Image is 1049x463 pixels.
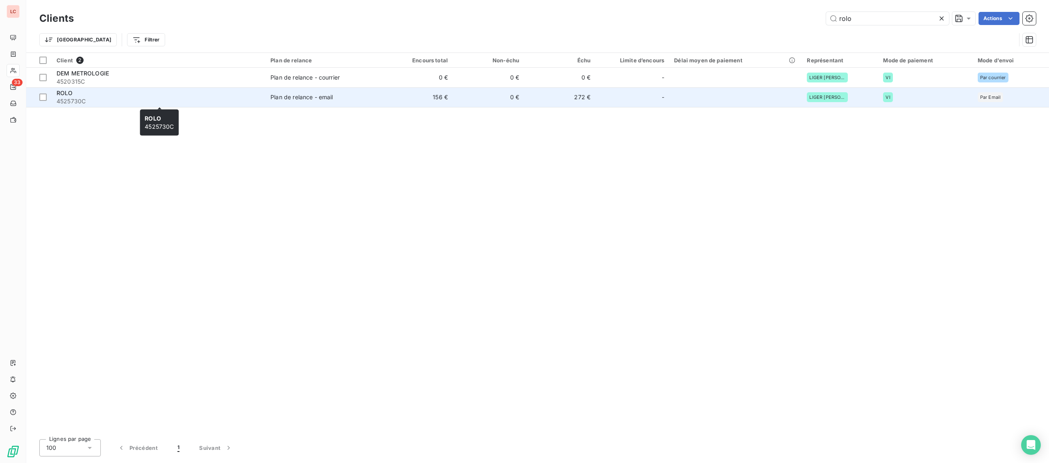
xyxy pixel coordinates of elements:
div: Plan de relance - email [270,93,333,101]
div: Délai moyen de paiement [674,57,797,64]
span: VI [886,95,890,100]
button: Actions [979,12,1019,25]
button: Filtrer [127,33,165,46]
div: Plan de relance [270,57,377,64]
span: 1 [177,444,179,452]
span: 4520315C [57,78,261,86]
button: Précédent [107,439,168,456]
img: Logo LeanPay [7,445,20,458]
td: 272 € [524,87,595,107]
span: Par courrier [980,75,1006,80]
div: Limite d’encours [600,57,664,64]
span: ROLO [145,115,161,122]
div: Mode de paiement [883,57,967,64]
input: Rechercher [826,12,949,25]
span: DEM METROLOGIE [57,70,109,77]
div: Mode d'envoi [978,57,1044,64]
span: 33 [12,79,23,86]
span: ROLO [57,89,73,96]
td: 0 € [453,68,524,87]
div: LC [7,5,20,18]
span: 100 [46,444,56,452]
span: Par Email [980,95,1001,100]
div: Encours total [386,57,448,64]
span: LIGER [PERSON_NAME] [809,75,845,80]
td: 0 € [524,68,595,87]
td: 0 € [453,87,524,107]
span: LIGER [PERSON_NAME] [809,95,845,100]
span: VI [886,75,890,80]
button: 1 [168,439,189,456]
span: 4525730C [57,97,261,105]
span: - [662,93,664,101]
span: Client [57,57,73,64]
div: Non-échu [458,57,519,64]
h3: Clients [39,11,74,26]
span: 2 [76,57,84,64]
td: 156 € [381,87,453,107]
div: Échu [529,57,590,64]
div: Représentant [807,57,873,64]
div: Open Intercom Messenger [1021,435,1041,455]
span: 4525730C [145,115,174,130]
span: - [662,73,664,82]
button: [GEOGRAPHIC_DATA] [39,33,117,46]
button: Suivant [189,439,243,456]
div: Plan de relance - courrier [270,73,340,82]
td: 0 € [381,68,453,87]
